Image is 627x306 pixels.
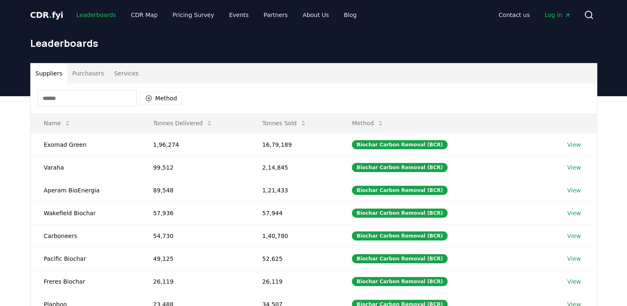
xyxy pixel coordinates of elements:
[124,7,164,22] a: CDR Map
[31,156,140,179] td: Varaha
[249,156,339,179] td: 2,14,845
[37,115,77,131] button: Name
[147,115,220,131] button: Tonnes Delivered
[249,224,339,247] td: 1,40,780
[256,115,313,131] button: Tonnes Sold
[70,7,363,22] nav: Main
[352,231,447,240] div: Biochar Carbon Removal (BCR)
[140,247,249,270] td: 49,125
[352,277,447,286] div: Biochar Carbon Removal (BCR)
[249,270,339,293] td: 26,119
[70,7,123,22] a: Leaderboards
[31,224,140,247] td: Carboneers
[337,7,363,22] a: Blog
[140,156,249,179] td: 99,512
[492,7,536,22] a: Contact us
[352,163,447,172] div: Biochar Carbon Removal (BCR)
[567,277,581,286] a: View
[492,7,577,22] nav: Main
[31,202,140,224] td: Wakefield Biochar
[31,270,140,293] td: Freres Biochar
[67,63,109,83] button: Purchasers
[249,247,339,270] td: 52,625
[31,179,140,202] td: Aperam BioEnergia
[249,133,339,156] td: 16,79,189
[352,209,447,218] div: Biochar Carbon Removal (BCR)
[567,141,581,149] a: View
[567,255,581,263] a: View
[223,7,255,22] a: Events
[49,10,52,20] span: .
[30,36,597,50] h1: Leaderboards
[345,115,390,131] button: Method
[30,10,63,20] span: CDR fyi
[140,92,183,105] button: Method
[352,140,447,149] div: Biochar Carbon Removal (BCR)
[567,232,581,240] a: View
[140,224,249,247] td: 54,730
[249,179,339,202] td: 1,21,433
[545,11,570,19] span: Log in
[538,7,577,22] a: Log in
[352,186,447,195] div: Biochar Carbon Removal (BCR)
[352,254,447,263] div: Biochar Carbon Removal (BCR)
[257,7,294,22] a: Partners
[166,7,220,22] a: Pricing Survey
[567,163,581,172] a: View
[140,133,249,156] td: 1,96,274
[249,202,339,224] td: 57,944
[31,247,140,270] td: Pacific Biochar
[296,7,335,22] a: About Us
[567,186,581,194] a: View
[109,63,143,83] button: Services
[140,179,249,202] td: 89,548
[140,270,249,293] td: 26,119
[567,209,581,217] a: View
[31,133,140,156] td: Exomad Green
[31,63,68,83] button: Suppliers
[140,202,249,224] td: 57,936
[30,9,63,21] a: CDR.fyi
